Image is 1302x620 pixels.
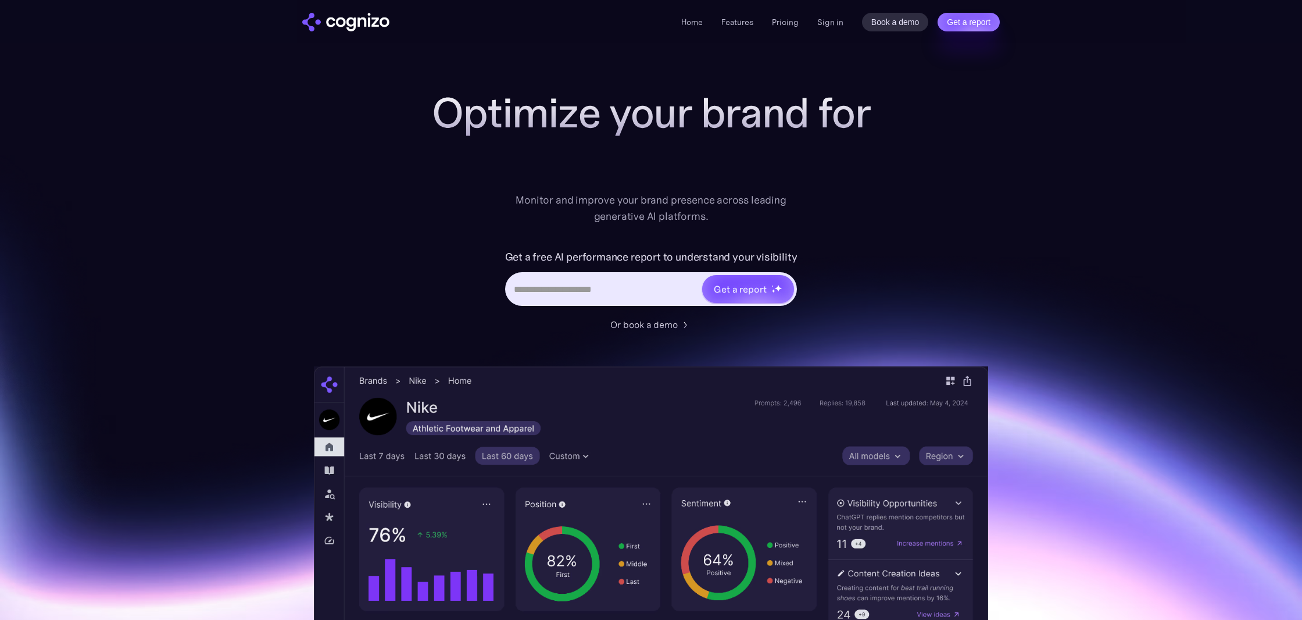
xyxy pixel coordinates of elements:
[610,318,678,332] div: Or book a demo
[771,289,775,293] img: star
[721,17,753,27] a: Features
[610,318,692,332] a: Or book a demo
[714,282,766,296] div: Get a report
[505,248,797,312] form: Hero URL Input Form
[508,192,794,225] div: Monitor and improve your brand presence across leading generative AI platforms.
[681,17,703,27] a: Home
[817,15,843,29] a: Sign in
[771,285,773,287] img: star
[772,17,799,27] a: Pricing
[302,13,389,31] a: home
[701,274,795,304] a: Get a reportstarstarstar
[862,13,929,31] a: Book a demo
[505,248,797,266] label: Get a free AI performance report to understand your visibility
[938,13,1000,31] a: Get a report
[419,90,884,136] h1: Optimize your brand for
[774,284,782,292] img: star
[302,13,389,31] img: cognizo logo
